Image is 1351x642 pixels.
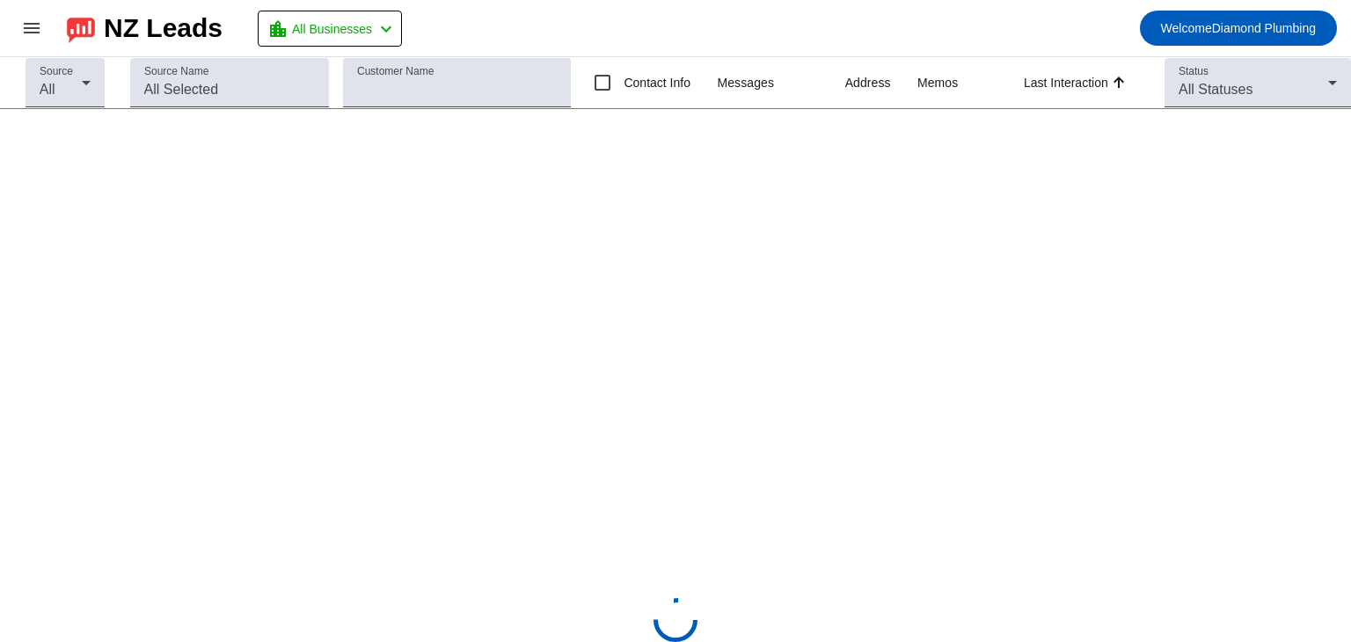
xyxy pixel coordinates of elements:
th: Memos [917,57,1024,109]
th: Messages [717,57,844,109]
mat-label: Customer Name [357,66,434,77]
mat-label: Source [40,66,73,77]
div: Last Interaction [1024,74,1108,91]
mat-label: Status [1179,66,1209,77]
span: Welcome [1161,21,1212,35]
span: All [40,82,55,97]
span: Diamond Plumbing [1161,16,1316,40]
th: Address [845,57,917,109]
mat-icon: menu [21,18,42,39]
input: All Selected [144,79,315,100]
mat-label: Source Name [144,66,208,77]
button: WelcomeDiamond Plumbing [1140,11,1337,46]
img: logo [67,13,95,43]
label: Contact Info [620,74,690,91]
div: NZ Leads [104,16,223,40]
mat-icon: location_city [267,18,288,40]
span: All Statuses [1179,82,1252,97]
span: All Businesses [292,17,372,41]
button: All Businesses [258,11,402,47]
mat-icon: chevron_left [376,18,397,40]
